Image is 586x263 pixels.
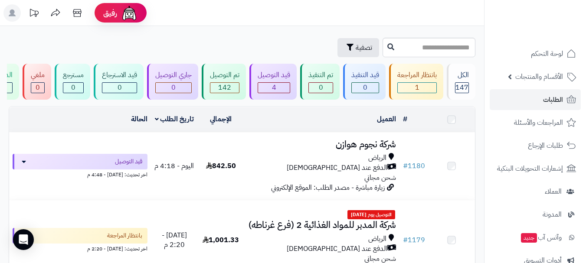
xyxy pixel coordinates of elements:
a: تحديثات المنصة [23,4,45,24]
a: قيد الاسترجاع 0 [92,64,145,100]
a: تم التنفيذ 0 [298,64,341,100]
a: المراجعات والأسئلة [490,112,581,133]
span: شحن مجاني [364,172,396,183]
span: التوصيل يوم [DATE] [347,210,395,220]
span: الدفع عند [DEMOGRAPHIC_DATA] [287,163,387,173]
a: جاري التوصيل 0 [145,64,200,100]
div: قيد الاسترجاع [102,70,137,80]
div: اخر تحديث: [DATE] - 2:20 م [13,244,147,253]
span: 4 [272,82,276,93]
a: طلبات الإرجاع [490,135,581,156]
div: قيد التوصيل [258,70,290,80]
span: 0 [118,82,122,93]
div: 0 [156,83,191,93]
a: بانتظار المراجعة 1 [387,64,445,100]
div: 0 [31,83,44,93]
span: الأقسام والمنتجات [515,71,563,83]
span: بانتظار المراجعة [107,231,142,240]
div: تم التوصيل [210,70,239,80]
div: 1 [398,83,436,93]
a: الإجمالي [210,114,232,124]
span: 1,001.33 [203,235,239,245]
a: العميل [377,114,396,124]
span: 142 [218,82,231,93]
span: وآتس آب [520,231,562,244]
span: 0 [36,82,40,93]
div: 0 [352,83,379,93]
div: اخر تحديث: [DATE] - 4:48 م [13,169,147,179]
span: إشعارات التحويلات البنكية [497,162,563,175]
a: المدونة [490,204,581,225]
span: 0 [71,82,75,93]
span: زيارة مباشرة - مصدر الطلب: الموقع الإلكتروني [271,182,385,193]
span: جديد [521,233,537,243]
a: تاريخ الطلب [155,114,194,124]
div: 142 [210,83,239,93]
span: رفيق [103,8,117,18]
a: ملغي 0 [21,64,53,100]
a: # [403,114,407,124]
span: الطلبات [543,94,563,106]
div: 0 [102,83,137,93]
span: الرياض [368,234,386,244]
span: 0 [171,82,176,93]
a: وآتس آبجديد [490,227,581,248]
h3: شركة نجوم هوازن [248,140,396,149]
div: 0 [63,83,83,93]
a: الطلبات [490,89,581,110]
a: لوحة التحكم [490,43,581,64]
div: بانتظار المراجعة [397,70,437,80]
img: ai-face.png [121,4,138,22]
div: مسترجع [63,70,84,80]
span: 0 [319,82,323,93]
a: #1179 [403,235,425,245]
span: لوحة التحكم [531,48,563,60]
div: Open Intercom Messenger [13,229,34,250]
div: قيد التنفيذ [351,70,379,80]
span: # [403,235,408,245]
a: قيد التوصيل 4 [248,64,298,100]
span: 0 [363,82,367,93]
span: اليوم - 4:18 م [154,161,194,171]
a: #1180 [403,161,425,171]
div: 0 [309,83,333,93]
a: قيد التنفيذ 0 [341,64,387,100]
div: تم التنفيذ [308,70,333,80]
span: المدونة [543,208,562,221]
span: تصفية [356,42,372,53]
span: # [403,161,408,171]
div: الكل [455,70,469,80]
div: ملغي [31,70,45,80]
a: مسترجع 0 [53,64,92,100]
a: تم التوصيل 142 [200,64,248,100]
img: logo-2.png [527,22,578,40]
span: العملاء [545,185,562,198]
span: الرياض [368,153,386,163]
span: المراجعات والأسئلة [514,117,563,129]
span: 147 [455,82,468,93]
a: الحالة [131,114,147,124]
div: 4 [258,83,290,93]
h3: شركة المدبر للمواد الغذائية 2 (فرع غرناطه) [248,220,396,230]
button: تصفية [337,38,379,57]
span: طلبات الإرجاع [528,140,563,152]
a: العملاء [490,181,581,202]
div: جاري التوصيل [155,70,192,80]
span: 842.50 [206,161,236,171]
a: إشعارات التحويلات البنكية [490,158,581,179]
span: قيد التوصيل [115,157,142,166]
span: [DATE] - 2:20 م [162,230,187,250]
a: الكل147 [445,64,477,100]
span: 1 [415,82,419,93]
span: الدفع عند [DEMOGRAPHIC_DATA] [287,244,387,254]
